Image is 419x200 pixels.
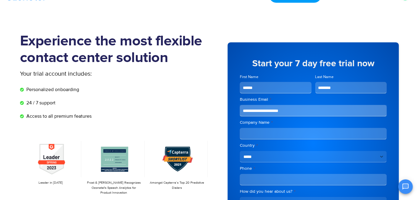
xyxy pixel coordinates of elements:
[25,113,92,120] span: Access to all premium features
[23,180,78,185] p: Leader in [DATE]
[240,59,387,68] h5: Start your 7 day free trial now
[398,179,413,194] button: Open chat
[149,180,205,190] p: Amongst Capterra’s Top 20 Predictive Dialers
[240,166,387,172] label: Phone
[20,69,164,78] p: Your trial account includes:
[240,120,387,126] label: Company Name
[240,143,387,149] label: Country
[315,74,387,80] label: Last Name
[240,74,312,80] label: First Name
[240,189,387,195] label: How did you hear about us?
[86,180,141,195] p: Frost & [PERSON_NAME] Recognizes Ozonetel's Speech Analytics for Product Innovation
[240,97,387,103] label: Business Email
[20,33,209,66] h1: Experience the most flexible contact center solution
[25,99,55,107] span: 24 / 7 support
[25,86,79,93] span: Personalized onboarding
